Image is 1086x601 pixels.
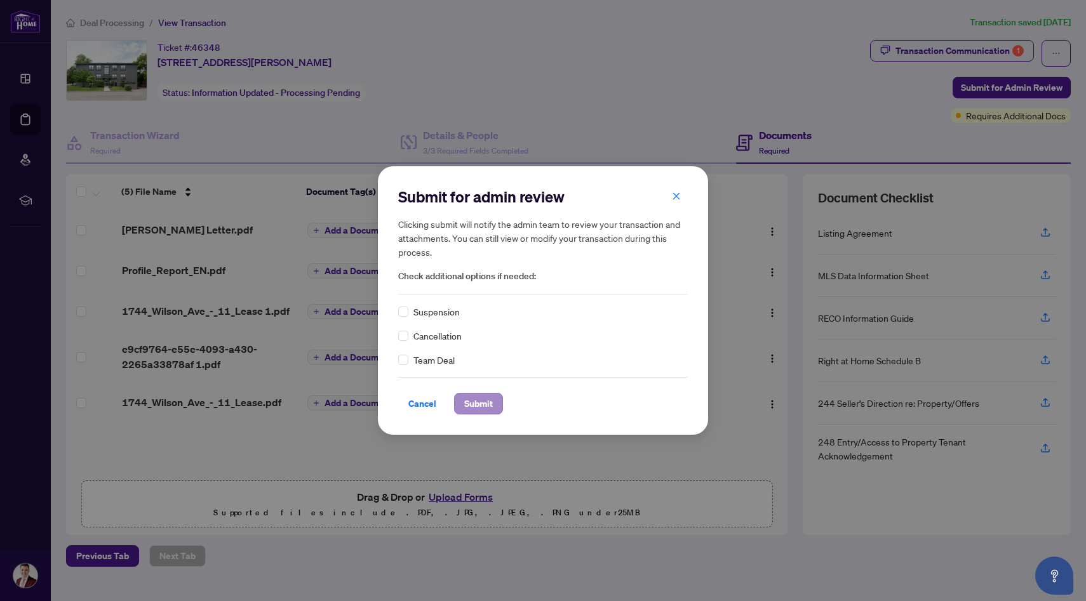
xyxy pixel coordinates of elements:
[454,393,503,414] button: Submit
[413,353,455,367] span: Team Deal
[398,393,446,414] button: Cancel
[398,217,688,259] h5: Clicking submit will notify the admin team to review your transaction and attachments. You can st...
[672,192,681,201] span: close
[413,305,460,319] span: Suspension
[413,329,462,343] span: Cancellation
[408,393,436,414] span: Cancel
[398,187,688,207] h2: Submit for admin review
[398,269,688,284] span: Check additional options if needed:
[1035,557,1073,595] button: Open asap
[464,393,493,414] span: Submit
